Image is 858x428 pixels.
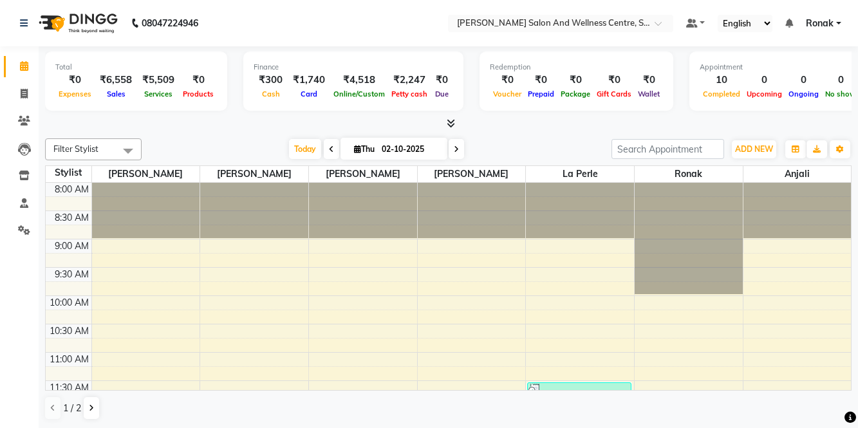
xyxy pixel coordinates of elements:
div: 11:00 AM [47,353,91,366]
input: Search Appointment [611,139,724,159]
div: ₹0 [180,73,217,88]
div: ₹0 [490,73,525,88]
div: ₹5,509 [137,73,180,88]
span: Card [297,89,321,98]
span: Completed [700,89,743,98]
span: Voucher [490,89,525,98]
span: Online/Custom [330,89,388,98]
span: [PERSON_NAME] [200,166,308,182]
span: [PERSON_NAME] [309,166,417,182]
div: 10:30 AM [47,324,91,338]
span: Gift Cards [593,89,635,98]
span: Package [557,89,593,98]
b: 08047224946 [142,5,198,41]
span: Expenses [55,89,95,98]
div: ₹6,558 [95,73,137,88]
div: ₹300 [254,73,288,88]
div: 0 [743,73,785,88]
span: Thu [351,144,378,154]
div: 0 [785,73,822,88]
div: ₹2,247 [388,73,431,88]
div: ₹0 [557,73,593,88]
span: Sales [104,89,129,98]
div: Total [55,62,217,73]
div: ₹1,740 [288,73,330,88]
div: ₹0 [635,73,663,88]
div: ₹0 [525,73,557,88]
span: Anjali [743,166,852,182]
span: Ongoing [785,89,822,98]
span: Due [432,89,452,98]
div: Finance [254,62,453,73]
span: Services [141,89,176,98]
div: 8:00 AM [52,183,91,196]
img: logo [33,5,121,41]
span: ADD NEW [735,144,773,154]
div: Redemption [490,62,663,73]
span: [PERSON_NAME] [418,166,526,182]
span: Prepaid [525,89,557,98]
span: Cash [259,89,283,98]
div: 11:30 AM [47,381,91,395]
span: 1 / 2 [63,402,81,415]
div: 9:30 AM [52,268,91,281]
div: 10:00 AM [47,296,91,310]
span: Today [289,139,321,159]
button: ADD NEW [732,140,776,158]
span: Wallet [635,89,663,98]
div: ₹0 [55,73,95,88]
span: Upcoming [743,89,785,98]
div: ₹4,518 [330,73,388,88]
span: Ronak [806,17,834,30]
div: 9:00 AM [52,239,91,253]
div: 10 [700,73,743,88]
input: 2025-10-02 [378,140,442,159]
span: Filter Stylist [53,144,98,154]
div: 8:30 AM [52,211,91,225]
span: [PERSON_NAME] [92,166,200,182]
div: ₹0 [431,73,453,88]
span: Products [180,89,217,98]
span: Ronak [635,166,743,182]
div: Stylist [46,166,91,180]
div: ₹0 [593,73,635,88]
span: Petty cash [388,89,431,98]
span: La perle [526,166,634,182]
